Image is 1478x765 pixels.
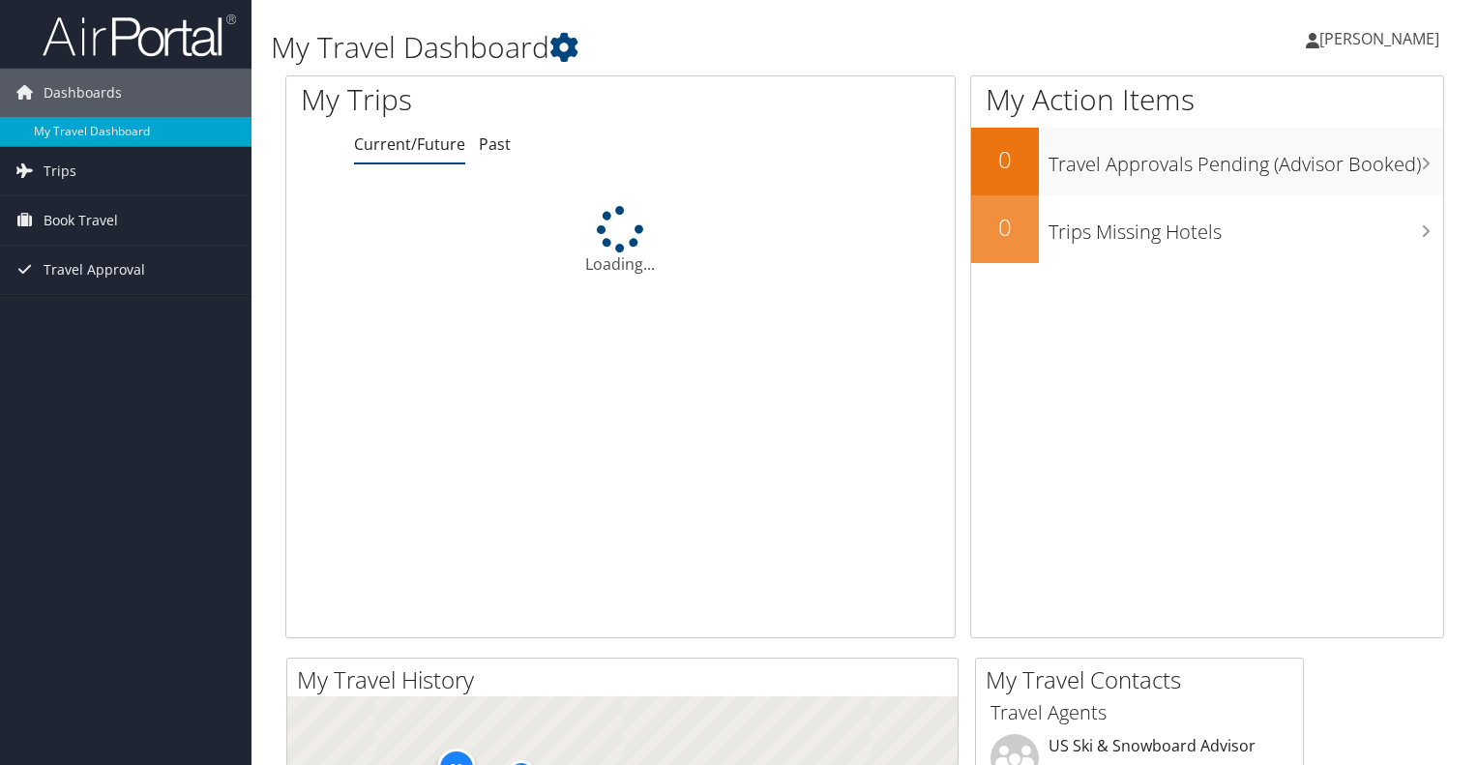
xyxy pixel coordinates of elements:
[1049,141,1443,178] h3: Travel Approvals Pending (Advisor Booked)
[271,27,1063,68] h1: My Travel Dashboard
[971,195,1443,263] a: 0Trips Missing Hotels
[301,79,662,120] h1: My Trips
[44,147,76,195] span: Trips
[44,246,145,294] span: Travel Approval
[986,663,1303,696] h2: My Travel Contacts
[479,133,511,155] a: Past
[354,133,465,155] a: Current/Future
[990,699,1288,726] h3: Travel Agents
[971,143,1039,176] h2: 0
[971,211,1039,244] h2: 0
[44,196,118,245] span: Book Travel
[1319,28,1439,49] span: [PERSON_NAME]
[286,206,955,276] div: Loading...
[297,663,958,696] h2: My Travel History
[44,69,122,117] span: Dashboards
[1049,209,1443,246] h3: Trips Missing Hotels
[1306,10,1459,68] a: [PERSON_NAME]
[971,79,1443,120] h1: My Action Items
[971,128,1443,195] a: 0Travel Approvals Pending (Advisor Booked)
[43,13,236,58] img: airportal-logo.png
